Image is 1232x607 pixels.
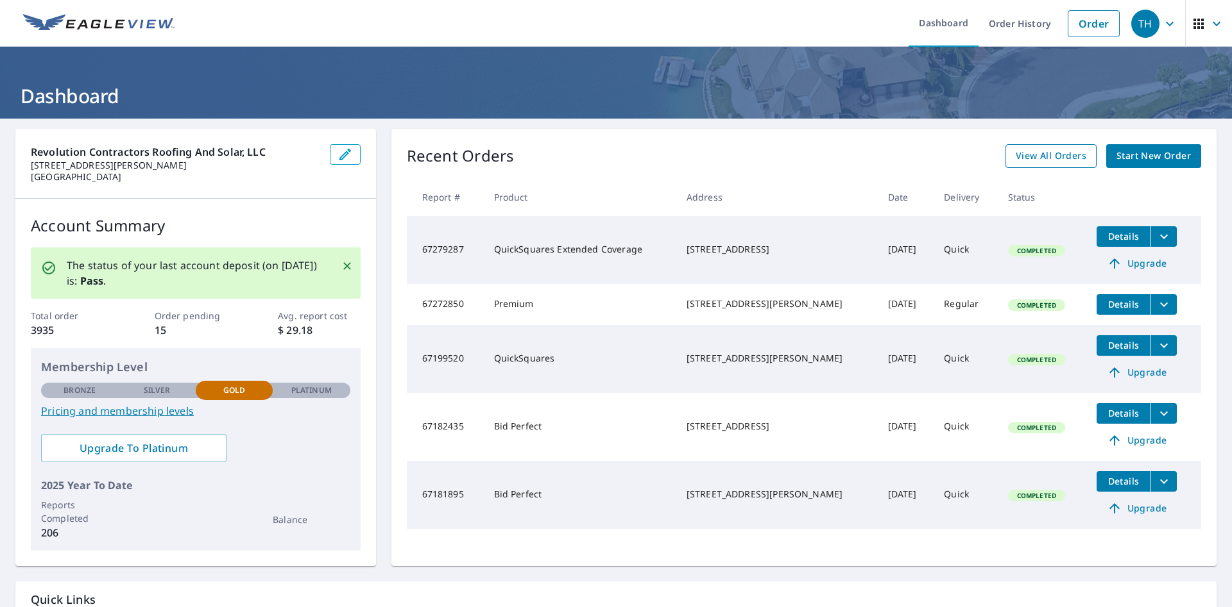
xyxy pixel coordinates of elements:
p: 206 [41,525,118,540]
button: Close [339,258,355,274]
p: Reports Completed [41,498,118,525]
b: Pass [80,274,104,288]
span: Details [1104,475,1143,487]
th: Delivery [934,178,997,216]
button: filesDropdownBtn-67181895 [1151,471,1177,492]
th: Address [676,178,878,216]
span: Completed [1009,246,1064,255]
th: Date [878,178,934,216]
button: filesDropdownBtn-67199520 [1151,335,1177,356]
td: 67279287 [407,216,484,284]
button: detailsBtn-67279287 [1097,226,1151,247]
a: Upgrade [1097,430,1177,451]
td: 67272850 [407,284,484,325]
p: Recent Orders [407,144,515,168]
a: Upgrade To Platinum [41,434,227,462]
span: Completed [1009,491,1064,500]
td: QuickSquares Extended Coverage [484,216,676,284]
p: Avg. report cost [278,309,360,322]
p: Balance [273,513,350,526]
span: Upgrade To Platinum [51,441,216,455]
div: [STREET_ADDRESS][PERSON_NAME] [687,488,868,501]
p: 3935 [31,322,113,338]
div: [STREET_ADDRESS][PERSON_NAME] [687,352,868,365]
p: Platinum [291,385,332,396]
td: Bid Perfect [484,393,676,461]
p: Bronze [64,385,96,396]
p: Account Summary [31,214,361,237]
p: Membership Level [41,358,350,376]
p: 15 [155,322,237,338]
p: [GEOGRAPHIC_DATA] [31,171,320,183]
div: TH [1131,10,1159,38]
th: Report # [407,178,484,216]
td: Bid Perfect [484,461,676,529]
td: Quick [934,461,997,529]
div: [STREET_ADDRESS] [687,420,868,433]
p: [STREET_ADDRESS][PERSON_NAME] [31,160,320,171]
span: Details [1104,339,1143,351]
td: 67182435 [407,393,484,461]
span: Upgrade [1104,256,1169,271]
button: detailsBtn-67182435 [1097,403,1151,424]
td: [DATE] [878,461,934,529]
h1: Dashboard [15,83,1217,109]
a: Start New Order [1106,144,1201,168]
th: Product [484,178,676,216]
a: Order [1068,10,1120,37]
p: The status of your last account deposit (on [DATE]) is: . [67,258,326,288]
button: filesDropdownBtn-67279287 [1151,226,1177,247]
div: [STREET_ADDRESS] [687,243,868,256]
span: Completed [1009,423,1064,432]
p: Revolution Contractors Roofing and Solar, LLC [31,144,320,160]
td: [DATE] [878,216,934,284]
p: Gold [223,385,245,396]
span: Upgrade [1104,365,1169,380]
p: Order pending [155,309,237,322]
td: Quick [934,325,997,393]
button: filesDropdownBtn-67272850 [1151,294,1177,315]
span: Details [1104,298,1143,310]
span: Completed [1009,355,1064,364]
td: 67181895 [407,461,484,529]
a: Upgrade [1097,362,1177,383]
p: $ 29.18 [278,322,360,338]
span: Upgrade [1104,501,1169,516]
p: Silver [144,385,171,396]
a: Upgrade [1097,253,1177,274]
button: detailsBtn-67181895 [1097,471,1151,492]
td: Regular [934,284,997,325]
span: Completed [1009,301,1064,310]
div: [STREET_ADDRESS][PERSON_NAME] [687,297,868,310]
a: View All Orders [1005,144,1097,168]
a: Pricing and membership levels [41,403,350,419]
td: Quick [934,393,997,461]
p: Total order [31,309,113,322]
th: Status [998,178,1086,216]
td: [DATE] [878,393,934,461]
td: [DATE] [878,284,934,325]
td: QuickSquares [484,325,676,393]
td: Premium [484,284,676,325]
span: Upgrade [1104,433,1169,448]
button: filesDropdownBtn-67182435 [1151,403,1177,424]
td: [DATE] [878,325,934,393]
span: View All Orders [1016,148,1086,164]
td: 67199520 [407,325,484,393]
p: 2025 Year To Date [41,478,350,493]
span: Details [1104,407,1143,419]
img: EV Logo [23,14,175,33]
button: detailsBtn-67272850 [1097,294,1151,315]
span: Details [1104,230,1143,242]
a: Upgrade [1097,498,1177,519]
td: Quick [934,216,997,284]
button: detailsBtn-67199520 [1097,335,1151,356]
span: Start New Order [1116,148,1191,164]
